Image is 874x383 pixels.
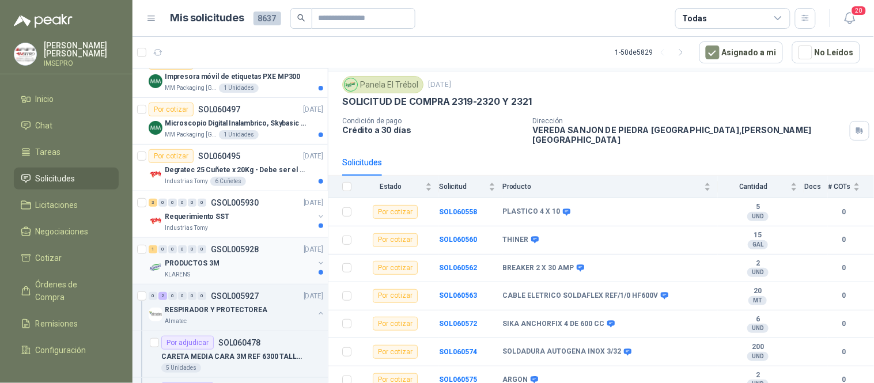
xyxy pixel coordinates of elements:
[342,96,532,108] p: SOLICITUD DE COMPRA 2319-2320 Y 2321
[304,198,323,208] p: [DATE]
[502,291,658,301] b: CABLE ELETRICO SOLDAFLEX REF/1/0 HF600V
[168,199,177,207] div: 0
[219,130,259,139] div: 1 Unidades
[36,317,78,330] span: Remisiones
[439,236,477,244] a: SOL060560
[373,317,418,331] div: Por cotizar
[211,199,259,207] p: GSOL005930
[188,292,196,300] div: 0
[14,115,119,136] a: Chat
[615,43,690,62] div: 1 - 50 de 5829
[718,315,797,324] b: 6
[502,264,574,273] b: BREAKER 2 X 30 AMP
[747,352,769,361] div: UND
[14,88,119,110] a: Inicio
[439,176,502,198] th: Solicitud
[133,98,328,145] a: Por cotizarSOL060497[DATE] Company LogoMicroscopio Digital Inalambrico, Skybasic 50x-1000x, Ampli...
[149,245,157,253] div: 1
[502,320,604,329] b: SIKA ANCHORFIX 4 DE 600 CC
[188,245,196,253] div: 0
[198,292,206,300] div: 0
[502,207,560,217] b: PLASTICO 4 X 10
[718,231,797,240] b: 15
[718,343,797,352] b: 200
[439,183,486,191] span: Solicitud
[358,183,423,191] span: Estado
[804,176,828,198] th: Docs
[211,292,259,300] p: GSOL005927
[149,214,162,228] img: Company Logo
[36,278,108,304] span: Órdenes de Compra
[748,240,768,249] div: GAL
[373,233,418,247] div: Por cotizar
[165,305,267,316] p: RESPIRADOR Y PROTECTOREA
[439,320,477,328] a: SOL060572
[149,149,194,163] div: Por cotizar
[165,71,300,82] p: Impresora móvil de etiquetas PXE MP300
[14,313,119,335] a: Remisiones
[218,339,260,347] p: SOL060478
[178,245,187,253] div: 0
[502,236,528,245] b: THINER
[428,79,451,90] p: [DATE]
[149,199,157,207] div: 3
[165,118,308,129] p: Microscopio Digital Inalambrico, Skybasic 50x-1000x, Ampliac
[828,183,851,191] span: # COTs
[36,93,54,105] span: Inicio
[36,146,61,158] span: Tareas
[828,290,860,301] b: 0
[828,318,860,329] b: 0
[165,84,217,93] p: MM Packaging [GEOGRAPHIC_DATA]
[211,245,259,253] p: GSOL005928
[851,5,867,16] span: 20
[297,14,305,22] span: search
[14,339,119,361] a: Configuración
[149,261,162,275] img: Company Logo
[14,14,73,28] img: Logo peakr
[133,51,328,98] a: Por cotizarSOL060498[DATE] Company LogoImpresora móvil de etiquetas PXE MP300MM Packaging [GEOGRA...
[161,336,214,350] div: Por adjudicar
[36,119,53,132] span: Chat
[168,292,177,300] div: 0
[792,41,860,63] button: No Leídos
[133,145,328,191] a: Por cotizarSOL060495[DATE] Company LogoDegratec 25 Cuñete x 20Kg - Debe ser el de Tecnas (por aho...
[36,225,89,238] span: Negociaciones
[161,363,201,373] div: 5 Unidades
[304,244,323,255] p: [DATE]
[533,117,845,125] p: Dirección
[171,10,244,26] h1: Mis solicitudes
[149,121,162,135] img: Company Logo
[718,287,797,296] b: 20
[747,324,769,333] div: UND
[178,199,187,207] div: 0
[165,165,308,176] p: Degratec 25 Cuñete x 20Kg - Debe ser el de Tecnas (por ahora homologado) - (Adjuntar ficha técnica)
[14,43,36,65] img: Company Logo
[304,104,323,115] p: [DATE]
[165,270,190,279] p: KLARENS
[718,203,797,212] b: 5
[439,291,477,299] a: SOL060563
[828,207,860,218] b: 0
[149,242,326,279] a: 1 0 0 0 0 0 GSOL005928[DATE] Company LogoPRODUCTOS 3MKLARENS
[439,208,477,216] a: SOL060558
[748,296,767,305] div: MT
[14,141,119,163] a: Tareas
[358,176,439,198] th: Estado
[158,245,167,253] div: 0
[439,348,477,356] a: SOL060574
[304,151,323,162] p: [DATE]
[165,211,229,222] p: Requerimiento SST
[373,261,418,275] div: Por cotizar
[699,41,783,63] button: Asignado a mi
[149,289,326,326] a: 0 2 0 0 0 0 GSOL005927[DATE] Company LogoRESPIRADOR Y PROTECTOREAAlmatec
[198,152,240,160] p: SOL060495
[718,371,797,380] b: 2
[158,292,167,300] div: 2
[36,199,78,211] span: Licitaciones
[149,74,162,88] img: Company Logo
